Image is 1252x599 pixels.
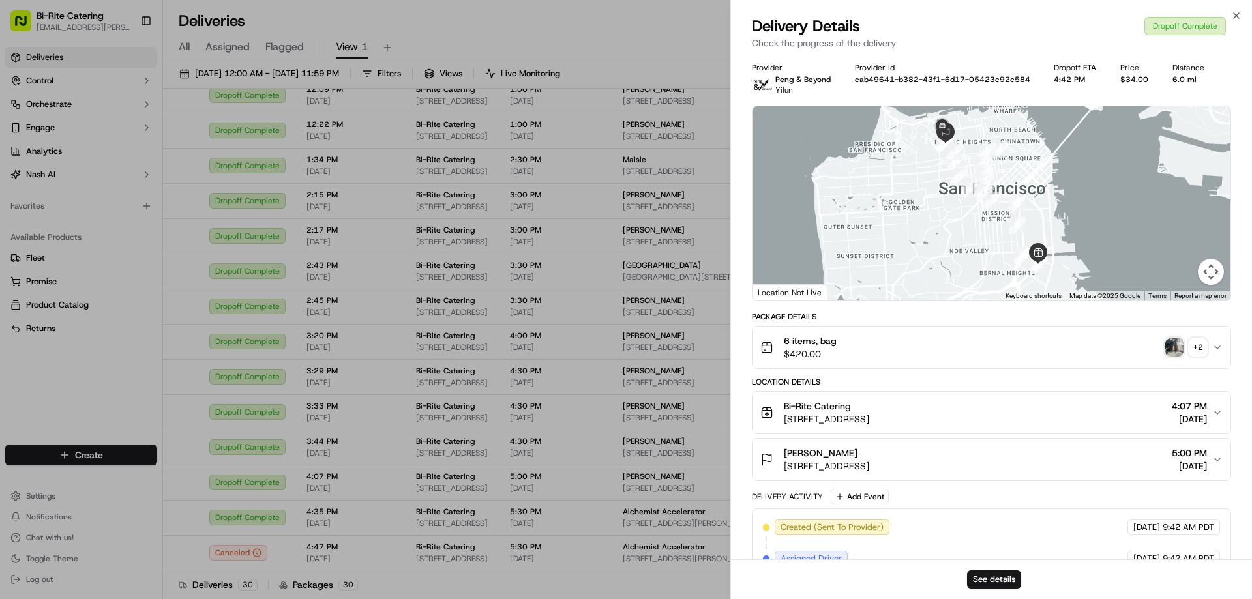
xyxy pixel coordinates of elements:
span: [DATE] [1172,413,1207,426]
a: Powered byPylon [92,323,158,333]
span: 9:42 AM PDT [1163,553,1214,564]
div: 12 [1015,248,1032,265]
div: 8 [1008,196,1025,212]
img: 1736555255976-a54dd68f-1ca7-489b-9aae-adbdc363a1c4 [13,124,37,148]
span: [PERSON_NAME] [784,446,857,460]
div: Dropoff ETA [1054,63,1099,73]
div: We're available if you need us! [59,138,179,148]
button: Start new chat [222,128,237,144]
span: Delivery Details [752,16,860,37]
span: [DATE] [115,202,142,212]
span: Bi-Rite Catering [784,400,851,413]
div: 💻 [110,293,121,303]
span: Pylon [130,323,158,333]
span: [STREET_ADDRESS] [784,460,869,473]
input: Got a question? Start typing here... [34,84,235,98]
p: Check the progress of the delivery [752,37,1231,50]
div: 17 [950,169,967,186]
div: 7 [974,181,991,197]
img: photo_proof_of_pickup image [1165,338,1184,357]
button: Keyboard shortcuts [1006,291,1062,300]
img: profile_peng_cartwheel.jpg [752,74,773,95]
button: [PERSON_NAME][STREET_ADDRESS]5:00 PM[DATE] [753,439,1230,480]
img: Liam S. [13,225,34,246]
div: Package Details [752,312,1231,322]
a: Report a map error [1174,292,1227,299]
span: Created (Sent To Provider) [781,521,884,533]
button: Add Event [831,489,889,504]
button: See all [202,167,237,183]
div: 5 [976,168,992,184]
button: photo_proof_of_pickup image+2 [1165,338,1207,357]
div: 22 [937,135,954,152]
span: [DATE] [115,237,142,248]
span: [PERSON_NAME] [40,237,106,248]
img: 1736555255976-a54dd68f-1ca7-489b-9aae-adbdc363a1c4 [26,238,37,248]
span: Yilun [775,85,793,95]
span: Knowledge Base [26,291,100,304]
div: 18 [947,153,964,170]
p: Welcome 👋 [13,52,237,73]
div: + 2 [1189,338,1207,357]
span: 9:42 AM PDT [1163,521,1214,533]
div: 14 [984,192,1001,209]
span: Assigned Driver [781,553,842,564]
div: Price [1120,63,1152,73]
a: 📗Knowledge Base [8,286,105,310]
div: 9 [1014,246,1031,263]
img: 1736555255976-a54dd68f-1ca7-489b-9aae-adbdc363a1c4 [26,203,37,213]
div: 6 [977,173,994,190]
div: 3 [974,156,991,173]
div: Provider [752,63,834,73]
div: 6.0 mi [1172,74,1208,85]
button: Map camera controls [1198,259,1224,285]
div: 2 [979,143,996,160]
span: 4:07 PM [1172,400,1207,413]
div: 19 [946,143,963,160]
span: [DATE] [1172,460,1207,473]
button: 6 items, bag$420.00photo_proof_of_pickup image+2 [753,327,1230,368]
div: 11 [1030,256,1047,273]
button: Bi-Rite Catering[STREET_ADDRESS]4:07 PM[DATE] [753,392,1230,433]
div: 16 [961,181,977,197]
div: 10 [1030,257,1047,274]
div: 13 [1009,217,1026,234]
span: • [108,237,113,248]
div: Past conversations [13,169,87,180]
a: Terms (opens in new tab) [1148,292,1167,299]
div: Location Details [752,377,1231,387]
div: Delivery Activity [752,491,823,502]
div: 1 [992,141,1009,158]
div: Location Not Live [753,284,827,300]
div: 4:42 PM [1054,74,1099,85]
div: Provider Id [855,63,1034,73]
span: [DATE] [1133,521,1160,533]
img: Nash [13,13,39,39]
p: Peng & Beyond [775,74,831,85]
div: $34.00 [1120,74,1152,85]
span: [STREET_ADDRESS] [784,413,869,426]
div: 4 [975,164,992,181]
button: See details [967,570,1021,589]
img: Google [756,284,799,300]
span: 6 items, bag [784,334,837,347]
span: [PERSON_NAME] [40,202,106,212]
span: Map data ©2025 Google [1069,292,1140,299]
img: 1756434665150-4e636765-6d04-44f2-b13a-1d7bbed723a0 [27,124,51,148]
div: 📗 [13,293,23,303]
img: Joseph V. [13,190,34,211]
span: 5:00 PM [1172,446,1207,460]
a: 💻API Documentation [105,286,215,310]
button: cab49641-b382-43f1-6d17-05423c92c584 [855,74,1030,85]
div: Distance [1172,63,1208,73]
div: Start new chat [59,124,214,138]
span: API Documentation [123,291,209,304]
span: $420.00 [784,347,837,360]
span: • [108,202,113,212]
div: 15 [976,184,992,201]
span: [DATE] [1133,553,1160,564]
a: Open this area in Google Maps (opens a new window) [756,284,799,300]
